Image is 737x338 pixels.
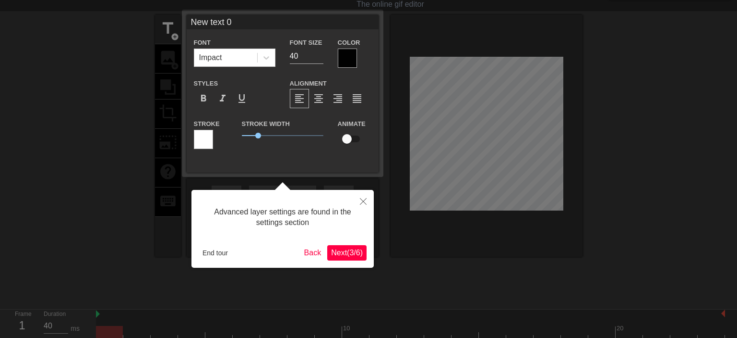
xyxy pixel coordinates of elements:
[327,245,367,261] button: Next
[331,249,363,257] span: Next ( 3 / 6 )
[300,245,325,261] button: Back
[199,246,232,260] button: End tour
[199,197,367,238] div: Advanced layer settings are found in the settings section
[353,190,374,212] button: Close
